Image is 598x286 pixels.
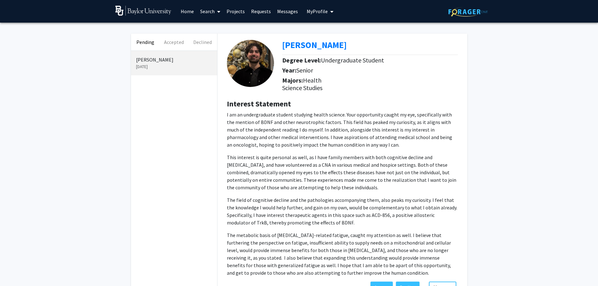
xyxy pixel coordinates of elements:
a: Search [197,0,223,22]
b: [PERSON_NAME] [282,39,347,51]
p: [PERSON_NAME] [136,56,212,63]
a: Requests [248,0,274,22]
a: Opens in a new tab [282,39,347,51]
span: My Profile [307,8,328,14]
p: The metabolic basis of [MEDICAL_DATA]-related fatigue, caught my attention as well. I believe tha... [227,231,458,277]
iframe: Chat [5,258,27,281]
a: Messages [274,0,301,22]
a: Projects [223,0,248,22]
b: Interest Statement [227,99,291,109]
p: The field of cognitive decline and the pathologies accompanying them, also peaks my curiosity. I ... [227,196,458,226]
span: Undergraduate Student [321,56,384,64]
b: Degree Level: [282,56,321,64]
span: Senior [296,66,313,74]
p: I am an undergraduate student studying health science. Your opportunity caught my eye, specifical... [227,111,458,148]
button: Accepted [160,34,188,51]
b: Majors: [282,76,303,84]
img: ForagerOne Logo [448,7,488,17]
p: [DATE] [136,63,212,70]
img: Profile Picture [227,40,274,87]
a: Home [178,0,197,22]
button: Pending [131,34,160,51]
b: Year: [282,66,296,74]
img: Baylor University Logo [115,6,172,16]
span: Health Science Studies [282,76,322,92]
p: This interest is quite personal as well, as I have family members with both cognitive decline and... [227,154,458,191]
button: Declined [188,34,217,51]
